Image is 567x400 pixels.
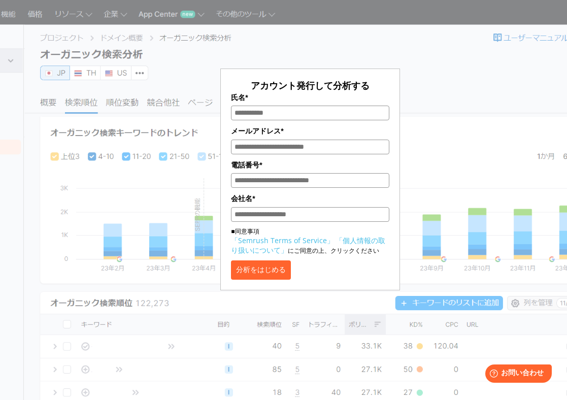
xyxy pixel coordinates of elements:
[231,236,334,245] a: 「Semrush Terms of Service」
[231,236,385,255] a: 「個人情報の取り扱いについて」
[477,360,556,389] iframe: Help widget launcher
[231,227,389,255] p: ■同意事項 にご同意の上、クリックください
[251,79,370,91] span: アカウント発行して分析する
[231,125,389,137] label: メールアドレス*
[231,159,389,171] label: 電話番号*
[231,260,291,280] button: 分析をはじめる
